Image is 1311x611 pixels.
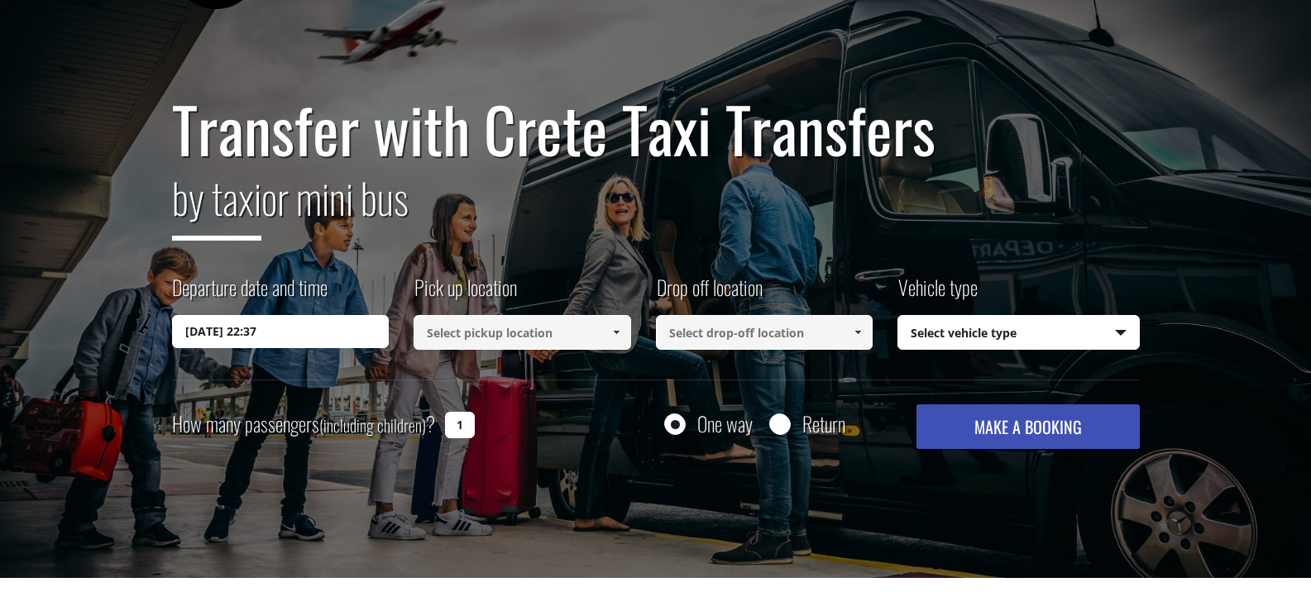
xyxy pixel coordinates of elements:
[656,315,873,350] input: Select drop-off location
[172,273,328,315] label: Departure date and time
[844,315,872,350] a: Show All Items
[916,404,1139,449] button: MAKE A BOOKING
[602,315,629,350] a: Show All Items
[172,94,1140,164] h1: Transfer with Crete Taxi Transfers
[656,273,763,315] label: Drop off location
[172,164,1140,253] h2: or mini bus
[414,315,631,350] input: Select pickup location
[319,413,426,437] small: (including children)
[414,273,517,315] label: Pick up location
[172,166,261,241] span: by taxi
[802,413,845,434] label: Return
[172,404,435,445] label: How many passengers ?
[898,316,1139,351] span: Select vehicle type
[897,273,978,315] label: Vehicle type
[697,413,753,434] label: One way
